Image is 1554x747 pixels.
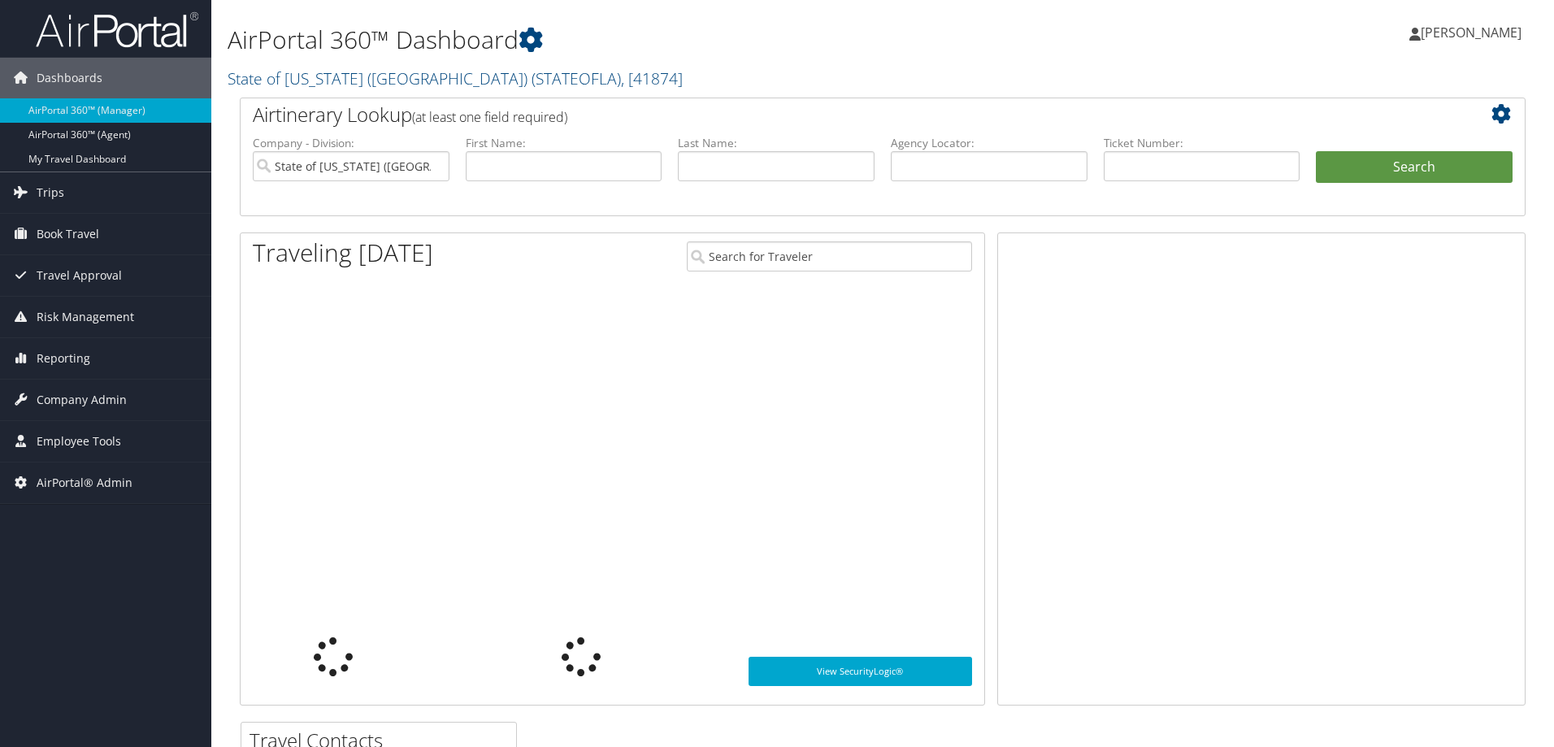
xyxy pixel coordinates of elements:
a: View SecurityLogic® [749,657,972,686]
h2: Airtinerary Lookup [253,101,1405,128]
span: Book Travel [37,214,99,254]
span: , [ 41874 ] [621,67,683,89]
button: Search [1316,151,1513,184]
h1: Traveling [DATE] [253,236,433,270]
span: Reporting [37,338,90,379]
span: [PERSON_NAME] [1421,24,1521,41]
img: airportal-logo.png [36,11,198,49]
label: Company - Division: [253,135,449,151]
a: State of [US_STATE] ([GEOGRAPHIC_DATA]) [228,67,683,89]
span: Employee Tools [37,421,121,462]
span: AirPortal® Admin [37,463,132,503]
span: Trips [37,172,64,213]
label: Agency Locator: [891,135,1087,151]
span: ( STATEOFLA ) [532,67,621,89]
label: Ticket Number: [1104,135,1300,151]
span: Dashboards [37,58,102,98]
a: [PERSON_NAME] [1409,8,1538,57]
span: (at least one field required) [412,108,567,126]
span: Risk Management [37,297,134,337]
span: Travel Approval [37,255,122,296]
span: Company Admin [37,380,127,420]
label: Last Name: [678,135,875,151]
h1: AirPortal 360™ Dashboard [228,23,1101,57]
label: First Name: [466,135,662,151]
input: Search for Traveler [687,241,972,271]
